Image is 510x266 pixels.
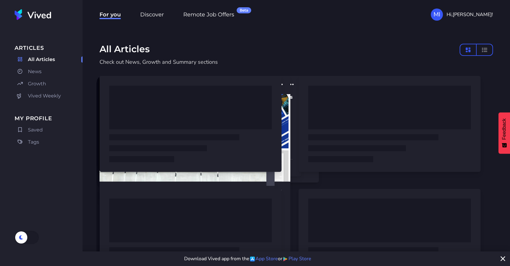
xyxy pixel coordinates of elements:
a: Tags [15,137,83,147]
span: Articles [15,44,83,52]
span: Hi, [PERSON_NAME] ! [447,11,493,18]
h1: All Articles [100,44,150,55]
span: For you [100,11,121,19]
button: MIHi,[PERSON_NAME]! [431,9,493,21]
span: Remote Job Offers [183,11,234,19]
span: Growth [28,80,46,87]
button: More actions [285,78,296,90]
span: All Articles [28,56,55,63]
span: Feedback [502,118,507,140]
a: Saved [15,125,83,135]
a: News [15,67,83,77]
div: Beta [237,7,251,13]
a: You’ve Got Options for Removing Event ListenersModern JavaScript frameworks handle adding and rem... [100,89,266,261]
p: Check out News, Growth and Summary sections [100,58,464,66]
span: My Profile [15,114,83,123]
span: News [28,68,42,75]
a: Vived Weekly [15,91,83,101]
button: Feedback - Show survey [498,112,510,154]
button: compact layout [477,44,493,56]
span: Tags [28,138,39,146]
a: For you [100,10,121,19]
a: Discover [140,10,164,19]
span: Saved [28,126,43,134]
button: masonry layout [460,44,477,56]
a: Remote Job OffersBeta [183,10,234,19]
a: Play Store [282,255,311,262]
a: All Articles [15,55,83,64]
a: App Store [249,255,278,262]
img: Vived [15,9,51,20]
span: Vived Weekly [28,92,61,100]
div: MI [431,9,443,21]
h1: You’ve Got Options for Removing Event Listeners [100,189,266,195]
span: Discover [140,11,164,19]
a: Growth [15,79,83,89]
